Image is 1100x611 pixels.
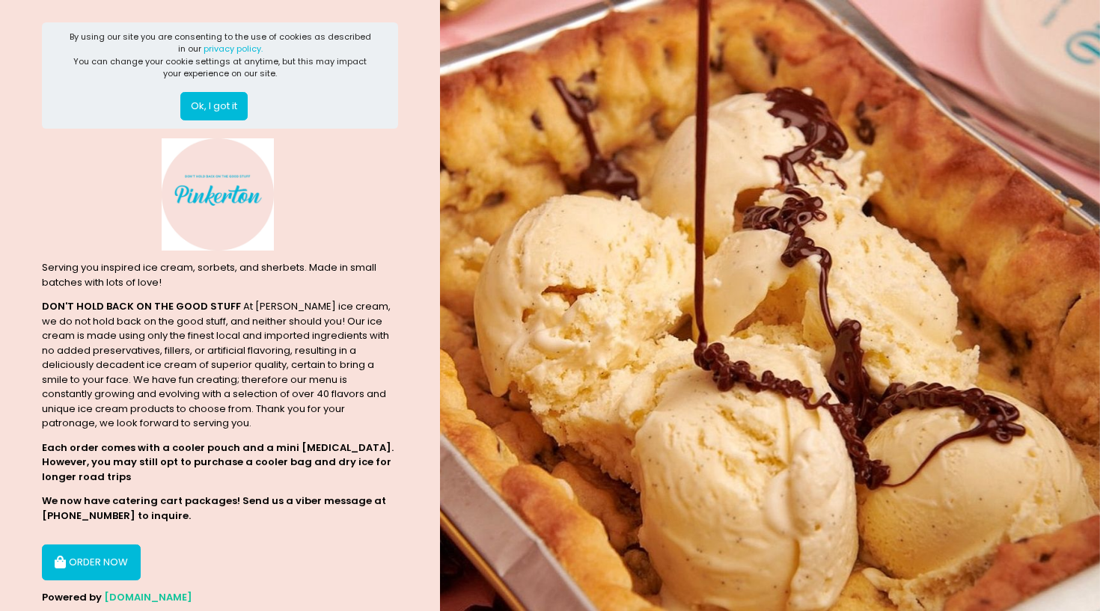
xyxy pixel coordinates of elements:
b: We now have catering cart packages! Send us a viber message at [PHONE_NUMBER] to inquire. [42,494,386,523]
button: Ok, I got it [180,92,248,120]
div: Powered by [42,590,398,605]
a: privacy policy. [204,43,263,55]
b: DON'T HOLD BACK ON THE GOOD STUFF [42,299,241,313]
div: Serving you inspired ice cream, sorbets, and sherbets. Made in small batches with lots of love! [42,260,398,289]
div: By using our site you are consenting to the use of cookies as described in our You can change you... [67,31,373,80]
img: Pinkerton [162,138,274,251]
button: ORDER NOW [42,544,141,580]
b: Each order comes with a cooler pouch and a mini [MEDICAL_DATA]. However, you may still opt to pur... [42,440,394,484]
div: At [PERSON_NAME] ice cream, we do not hold back on the good stuff, and neither should you! Our ic... [42,299,398,431]
a: [DOMAIN_NAME] [104,590,192,604]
